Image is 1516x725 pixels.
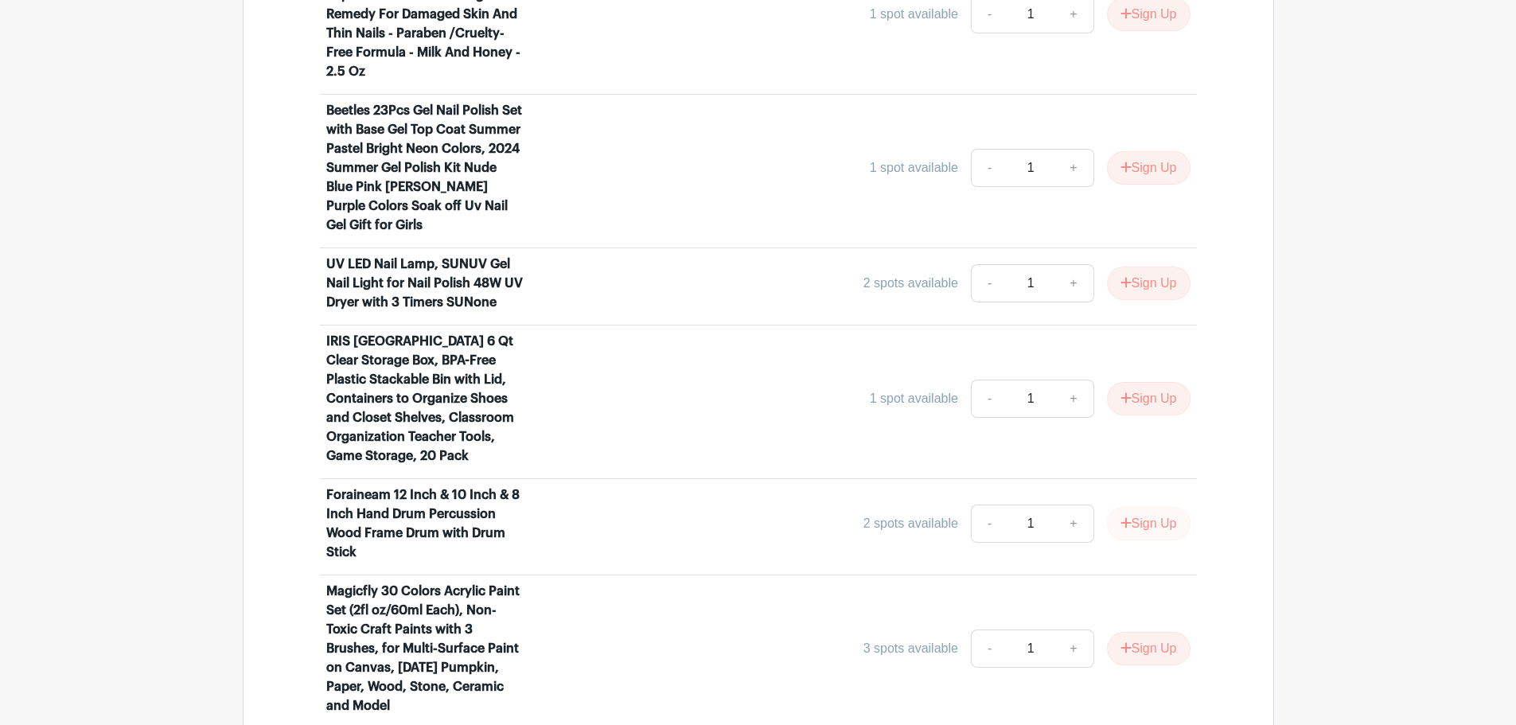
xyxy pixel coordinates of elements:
[1107,382,1191,415] button: Sign Up
[870,389,958,408] div: 1 spot available
[870,5,958,24] div: 1 spot available
[326,485,524,562] div: Foraineam 12 Inch & 10 Inch & 8 Inch Hand Drum Percussion Wood Frame Drum with Drum Stick
[1054,380,1093,418] a: +
[1107,632,1191,665] button: Sign Up
[971,630,1007,668] a: -
[863,639,958,658] div: 3 spots available
[326,582,524,715] div: Magicfly 30 Colors Acrylic Paint Set (2fl oz/60ml Each), Non-Toxic Craft Paints with 3 Brushes, f...
[326,332,524,466] div: IRIS [GEOGRAPHIC_DATA] 6 Qt Clear Storage Box, BPA-Free Plastic Stackable Bin with Lid, Container...
[1054,264,1093,302] a: +
[863,274,958,293] div: 2 spots available
[870,158,958,177] div: 1 spot available
[1107,507,1191,540] button: Sign Up
[863,514,958,533] div: 2 spots available
[971,505,1007,543] a: -
[971,149,1007,187] a: -
[326,255,524,312] div: UV LED Nail Lamp, SUNUV Gel Nail Light for Nail Polish 48W UV Dryer with 3 Timers SUNone
[1107,151,1191,185] button: Sign Up
[1054,505,1093,543] a: +
[1054,630,1093,668] a: +
[1054,149,1093,187] a: +
[326,101,524,235] div: Beetles 23Pcs Gel Nail Polish Set with Base Gel Top Coat Summer Pastel Bright Neon Colors, 2024 S...
[1107,267,1191,300] button: Sign Up
[971,264,1007,302] a: -
[971,380,1007,418] a: -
